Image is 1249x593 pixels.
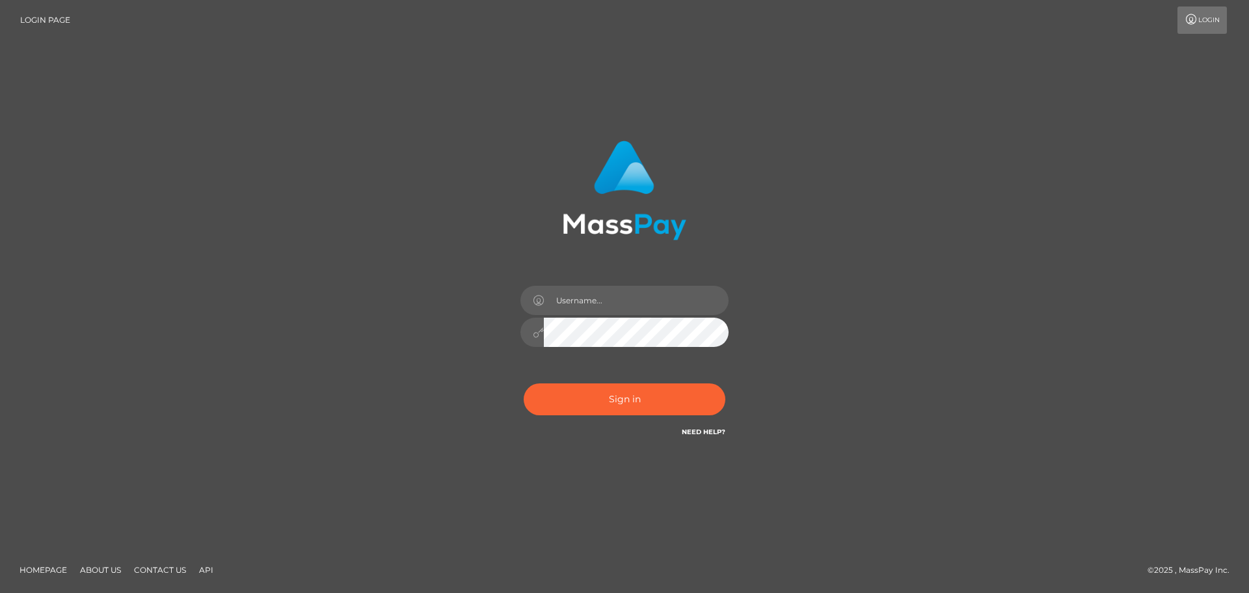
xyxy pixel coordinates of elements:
input: Username... [544,286,729,315]
a: Contact Us [129,560,191,580]
a: API [194,560,219,580]
button: Sign in [524,383,725,415]
a: Homepage [14,560,72,580]
img: MassPay Login [563,141,686,240]
a: Need Help? [682,428,725,436]
a: About Us [75,560,126,580]
div: © 2025 , MassPay Inc. [1148,563,1239,577]
a: Login Page [20,7,70,34]
a: Login [1177,7,1227,34]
